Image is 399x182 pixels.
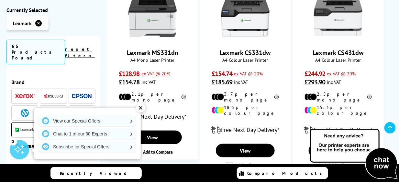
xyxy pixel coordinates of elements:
span: ex VAT @ 20% [141,70,170,77]
span: Recently Viewed [60,170,134,176]
span: ex VAT @ 20% [327,70,356,77]
a: Lexmark MS331dn [128,37,177,43]
span: A4 Colour Laser Printer [296,57,381,63]
li: 18.6p per colour page [212,104,279,116]
li: 3.7p per mono page [212,91,279,103]
a: Chat to 1 of our 30 Experts [39,129,136,139]
a: Lexmark [15,125,35,134]
span: £128.98 [119,70,140,78]
a: Lexmark CS331dw [221,37,270,43]
li: 15.3p per colour page [305,104,372,116]
a: Xerox [15,92,35,100]
a: Subscribe for Special Offers [39,142,136,152]
span: A4 Colour Laser Printer [203,57,288,63]
span: Brand [11,79,95,85]
span: £293.90 [305,78,326,86]
a: View [123,131,182,144]
label: Add to Compare [133,149,173,156]
div: modal_delivery [110,108,195,126]
a: Lexmark CS431dw [313,48,364,57]
span: inc VAT [234,79,249,85]
div: ✕ [136,103,145,112]
a: Lexmark CS431dw [314,37,362,43]
li: 2.5p per mono page [305,91,372,103]
a: Kyocera [44,92,63,100]
a: Epson [72,92,92,100]
div: 3 [10,138,17,145]
a: View our Special Offers [39,116,136,126]
img: Epson [72,93,92,98]
span: 65 Products Found [6,39,65,64]
span: Compare Products [248,170,326,176]
img: Kyocera [44,93,63,98]
li: 2.1p per mono page [119,91,186,103]
a: Lexmark MS331dn [127,48,178,57]
span: £154.78 [119,78,140,86]
span: Lexmark [13,20,32,26]
span: inc VAT [327,79,341,85]
a: HP [15,109,35,117]
img: Xerox [15,94,35,98]
label: Add to Compare [226,162,266,169]
img: Lexmark [15,128,35,132]
a: Compare Products [237,167,328,179]
span: £185.69 [212,78,233,86]
a: Recently Viewed [50,167,142,179]
span: £154.74 [212,70,233,78]
span: inc VAT [141,79,156,85]
div: modal_delivery [296,121,381,139]
img: HP [21,109,29,117]
span: ex VAT @ 20% [234,70,263,77]
a: reset filters [65,46,95,58]
span: A4 Mono Laser Printer [110,57,195,63]
img: Open Live Chat window [308,128,399,181]
div: modal_delivery [203,121,288,139]
div: Currently Selected [6,6,100,13]
a: View [216,144,275,157]
span: £244.92 [305,70,326,78]
a: Lexmark CS331dw [220,48,271,57]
